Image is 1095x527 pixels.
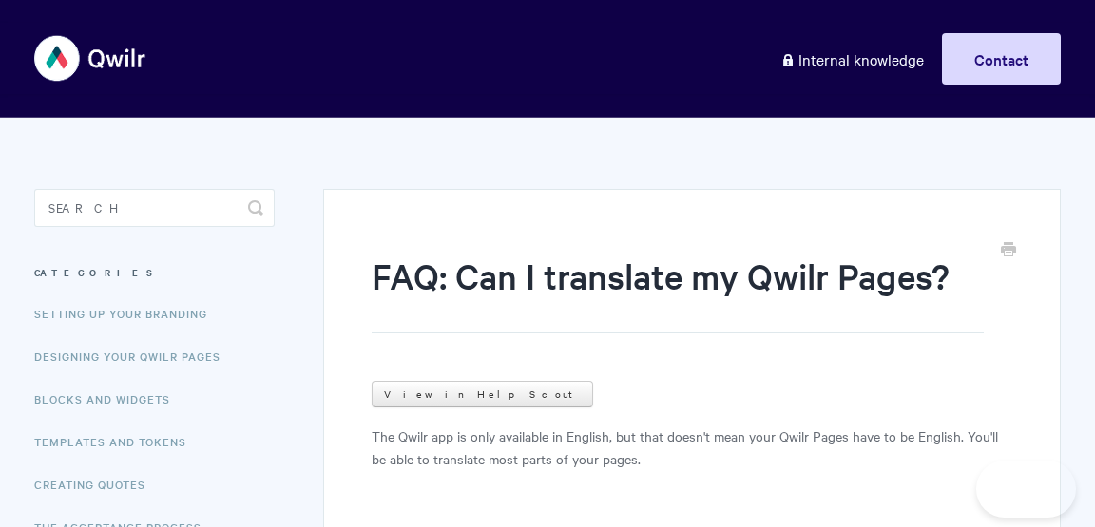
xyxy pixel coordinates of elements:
[976,461,1076,518] iframe: Toggle Customer Support
[34,380,184,418] a: Blocks and Widgets
[372,424,1012,470] p: The Qwilr app is only available in English, but that doesn't mean your Qwilr Pages have to be Eng...
[34,255,275,290] h3: Categories
[766,33,938,85] a: Internal knowledge
[372,381,593,407] a: View in Help Scout
[34,189,275,227] input: Search
[34,465,160,503] a: Creating Quotes
[372,252,984,333] h1: FAQ: Can I translate my Qwilr Pages?
[34,294,221,332] a: Setting up your Branding
[942,33,1061,85] a: Contact
[1001,240,1016,261] a: Print this Article
[34,337,235,375] a: Designing Your Qwilr Pages
[34,423,201,461] a: Templates and Tokens
[34,23,147,94] img: Qwilr Help Center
